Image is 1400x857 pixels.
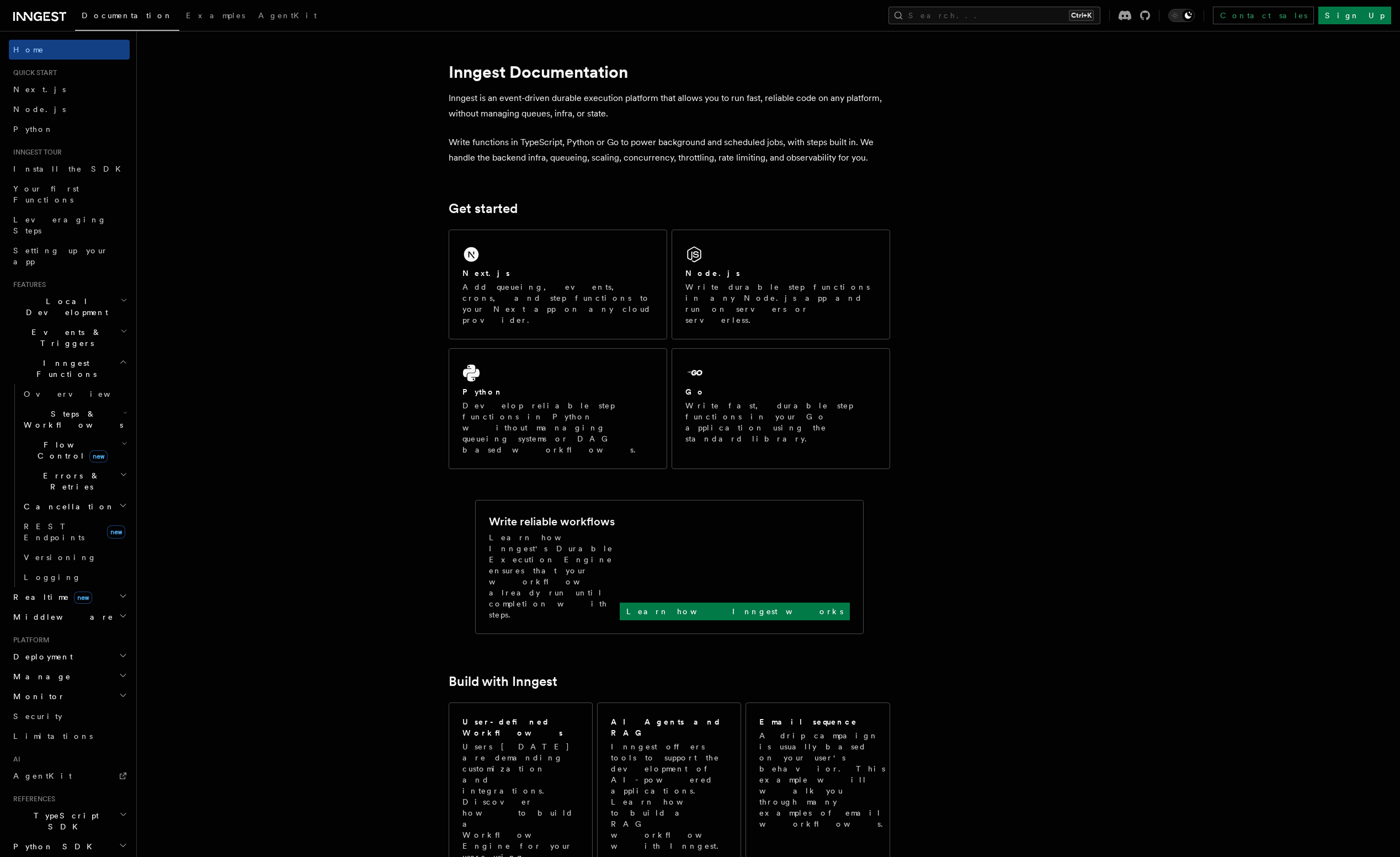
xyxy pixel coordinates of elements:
a: Build with Inngest [449,674,557,689]
a: Security [9,706,130,726]
button: Inngest Functions [9,353,130,384]
a: Install the SDK [9,159,130,179]
a: Node.jsWrite durable step functions in any Node.js app and run on servers or serverless. [672,230,890,339]
span: Monitor [9,691,65,702]
span: Events & Triggers [9,327,120,349]
button: Realtimenew [9,587,130,607]
span: Leveraging Steps [13,215,107,235]
span: Overview [24,390,137,398]
span: Inngest Functions [9,358,119,380]
p: Write fast, durable step functions in your Go application using the standard library. [685,400,876,444]
span: AgentKit [258,11,317,20]
span: Home [13,44,44,55]
span: Platform [9,636,50,645]
span: Setting up your app [13,246,108,266]
p: Add queueing, events, crons, and step functions to your Next app on any cloud provider. [462,281,653,326]
span: Features [9,280,46,289]
a: Next.jsAdd queueing, events, crons, and step functions to your Next app on any cloud provider. [449,230,667,339]
button: Manage [9,667,130,686]
kbd: Ctrl+K [1069,10,1094,21]
span: Next.js [13,85,66,94]
h2: AI Agents and RAG [611,716,729,738]
a: Home [9,40,130,60]
a: GoWrite fast, durable step functions in your Go application using the standard library. [672,348,890,469]
h2: Email sequence [759,716,858,727]
button: Python SDK [9,837,130,856]
a: AgentKit [9,766,130,786]
p: Inngest is an event-driven durable execution platform that allows you to run fast, reliable code ... [449,91,890,121]
a: Get started [449,201,518,216]
button: Cancellation [19,497,130,517]
span: Python [13,125,54,134]
h2: Node.js [685,268,740,279]
a: REST Endpointsnew [19,517,130,547]
span: new [89,450,108,462]
button: TypeScript SDK [9,806,130,837]
span: Quick start [9,68,57,77]
a: Your first Functions [9,179,130,210]
button: Events & Triggers [9,322,130,353]
h2: Next.js [462,268,510,279]
span: REST Endpoints [24,522,84,542]
a: Setting up your app [9,241,130,272]
span: Inngest tour [9,148,62,157]
p: Learn how Inngest's Durable Execution Engine ensures that your workflow already run until complet... [489,532,620,620]
span: Flow Control [19,439,121,461]
h2: Write reliable workflows [489,514,615,529]
span: Manage [9,671,71,682]
button: Toggle dark mode [1168,9,1195,22]
span: Logging [24,573,81,582]
button: Local Development [9,291,130,322]
span: Middleware [9,611,114,622]
a: Learn how Inngest works [620,603,850,620]
span: Versioning [24,553,97,562]
span: Steps & Workflows [19,408,123,430]
a: Contact sales [1213,7,1314,24]
a: AgentKit [252,3,323,30]
span: new [107,525,125,539]
span: Realtime [9,592,92,603]
span: Security [13,712,62,721]
span: Examples [186,11,245,20]
span: AI [9,755,20,764]
a: Logging [19,567,130,587]
a: Documentation [75,3,179,31]
span: new [74,592,92,604]
p: Write durable step functions in any Node.js app and run on servers or serverless. [685,281,876,326]
p: Learn how Inngest works [626,606,843,617]
span: AgentKit [13,771,72,780]
p: A drip campaign is usually based on your user's behavior. This example will walk you through many... [759,730,890,829]
a: Examples [179,3,252,30]
div: Inngest Functions [9,384,130,587]
button: Deployment [9,647,130,667]
h1: Inngest Documentation [449,62,890,82]
a: Next.js [9,79,130,99]
h2: Python [462,386,503,397]
button: Steps & Workflows [19,404,130,435]
button: Monitor [9,686,130,706]
h2: User-defined Workflows [462,716,579,738]
span: Local Development [9,296,120,318]
button: Flow Controlnew [19,435,130,466]
button: Middleware [9,607,130,627]
span: Python SDK [9,841,99,852]
span: Deployment [9,651,73,662]
button: Errors & Retries [19,466,130,497]
a: Versioning [19,547,130,567]
span: Cancellation [19,501,115,512]
span: TypeScript SDK [9,810,119,832]
a: Leveraging Steps [9,210,130,241]
a: PythonDevelop reliable step functions in Python without managing queueing systems or DAG based wo... [449,348,667,469]
p: Inngest offers tools to support the development of AI-powered applications. Learn how to build a ... [611,741,729,851]
p: Write functions in TypeScript, Python or Go to power background and scheduled jobs, with steps bu... [449,135,890,166]
a: Python [9,119,130,139]
h2: Go [685,386,705,397]
span: Your first Functions [13,184,79,204]
a: Overview [19,384,130,404]
span: Documentation [82,11,173,20]
span: References [9,795,55,803]
button: Search...Ctrl+K [888,7,1100,24]
p: Develop reliable step functions in Python without managing queueing systems or DAG based workflows. [462,400,653,455]
a: Sign Up [1318,7,1391,24]
a: Node.js [9,99,130,119]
